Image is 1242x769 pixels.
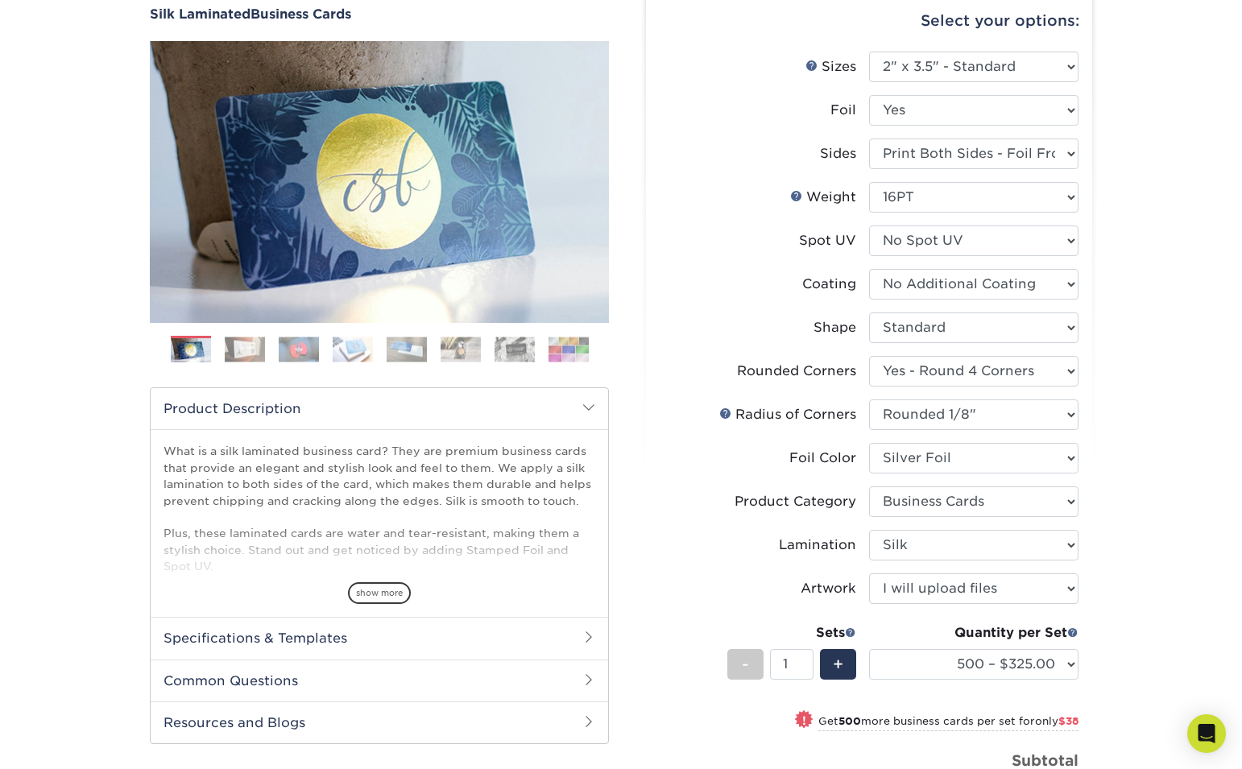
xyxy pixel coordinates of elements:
h1: Business Cards [150,6,609,22]
div: Radius of Corners [719,405,856,424]
div: Artwork [801,579,856,598]
div: Product Category [735,492,856,511]
h2: Product Description [151,388,608,429]
div: Quantity per Set [869,623,1078,643]
div: Sides [820,144,856,163]
a: Silk LaminatedBusiness Cards [150,6,609,22]
span: only [1035,715,1078,727]
h2: Specifications & Templates [151,617,608,659]
strong: Subtotal [1012,751,1078,769]
div: Coating [802,275,856,294]
img: Business Cards 08 [549,337,589,362]
h2: Resources and Blogs [151,701,608,743]
div: Sizes [805,57,856,76]
div: Foil [830,101,856,120]
div: Foil Color [789,449,856,468]
div: Rounded Corners [737,362,856,381]
img: Business Cards 03 [279,337,319,362]
strong: 500 [838,715,861,727]
div: Shape [814,318,856,337]
span: Silk Laminated [150,6,250,22]
div: Spot UV [799,231,856,250]
img: Business Cards 02 [225,337,265,362]
div: Open Intercom Messenger [1187,714,1226,753]
span: show more [348,582,411,604]
small: Get more business cards per set for [818,715,1078,731]
img: Business Cards 04 [333,337,373,362]
img: Business Cards 06 [441,337,481,362]
span: - [742,652,749,676]
div: Sets [727,623,856,643]
span: ! [802,712,806,729]
img: Business Cards 01 [171,330,211,370]
div: Lamination [779,535,856,555]
img: Business Cards 07 [495,337,535,362]
p: What is a silk laminated business card? They are premium business cards that provide an elegant a... [164,443,595,705]
img: Business Cards 05 [387,337,427,362]
span: + [833,652,843,676]
div: Weight [790,188,856,207]
span: $38 [1058,715,1078,727]
h2: Common Questions [151,659,608,701]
